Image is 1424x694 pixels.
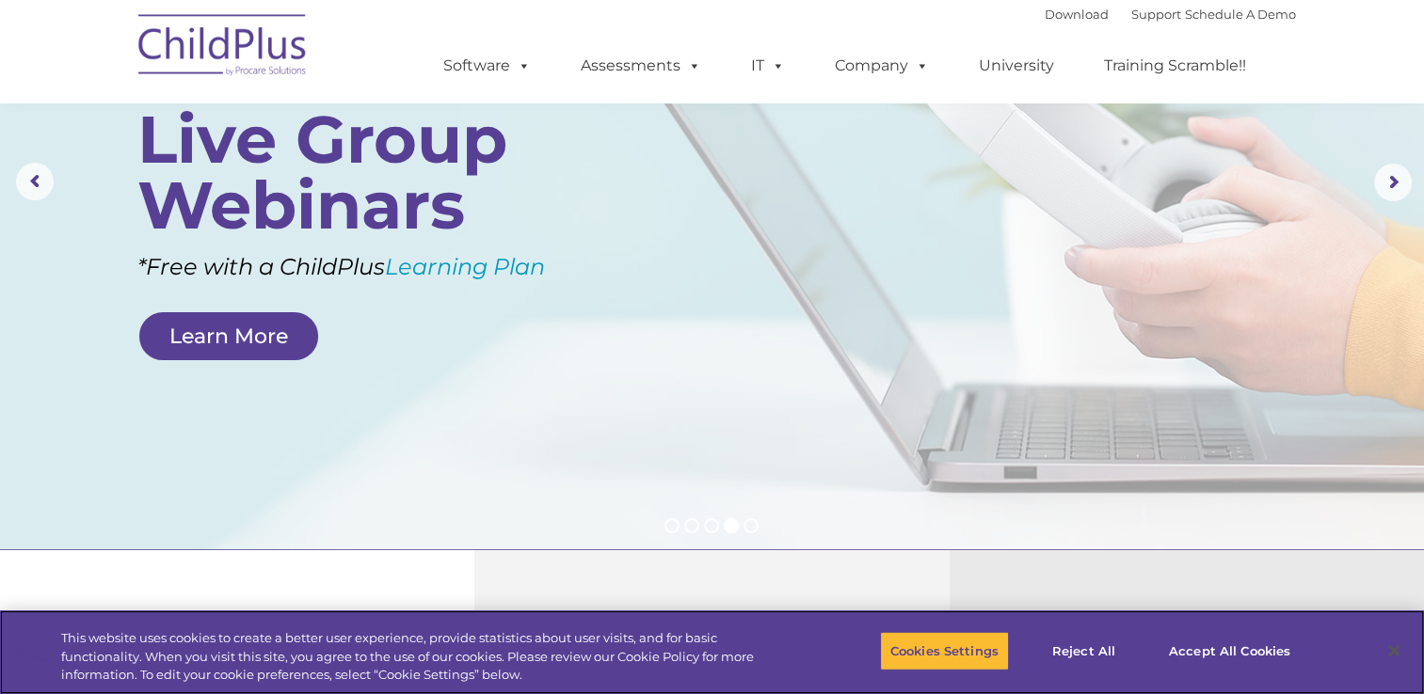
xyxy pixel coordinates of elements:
a: University [960,47,1073,85]
button: Reject All [1025,631,1143,670]
a: Schedule A Demo [1185,7,1296,22]
button: Accept All Cookies [1159,631,1301,670]
button: Cookies Settings [880,631,1009,670]
a: IT [732,47,804,85]
a: Software [424,47,550,85]
a: Support [1131,7,1181,22]
button: Close [1373,630,1415,671]
a: Training Scramble!! [1085,47,1265,85]
font: | [1045,7,1296,22]
a: Assessments [562,47,720,85]
span: Phone number [262,201,342,215]
a: Company [816,47,948,85]
a: Download [1045,7,1109,22]
a: Learn More [139,312,318,360]
div: This website uses cookies to create a better user experience, provide statistics about user visit... [61,629,783,685]
rs-layer: Live Group Webinars [137,106,600,238]
a: Learning Plan [385,253,545,280]
img: ChildPlus by Procare Solutions [129,1,317,95]
rs-layer: *Free with a ChildPlus [137,245,640,288]
span: Last name [262,124,319,138]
